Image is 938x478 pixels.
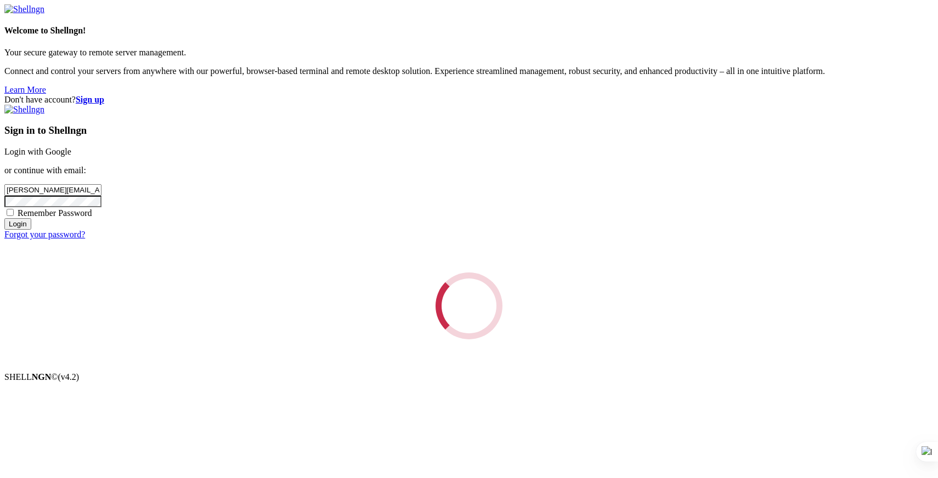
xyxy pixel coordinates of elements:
[4,147,71,156] a: Login with Google
[4,105,44,115] img: Shellngn
[4,48,934,58] p: Your secure gateway to remote server management.
[426,263,513,350] div: Loading...
[76,95,104,104] a: Sign up
[4,124,934,136] h3: Sign in to Shellngn
[4,95,934,105] div: Don't have account?
[4,166,934,175] p: or continue with email:
[58,372,80,382] span: 4.2.0
[4,26,934,36] h4: Welcome to Shellngn!
[32,372,52,382] b: NGN
[7,209,14,216] input: Remember Password
[4,66,934,76] p: Connect and control your servers from anywhere with our powerful, browser-based terminal and remo...
[4,184,101,196] input: Email address
[4,4,44,14] img: Shellngn
[4,230,85,239] a: Forgot your password?
[4,218,31,230] input: Login
[4,85,46,94] a: Learn More
[4,372,79,382] span: SHELL ©
[18,208,92,218] span: Remember Password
